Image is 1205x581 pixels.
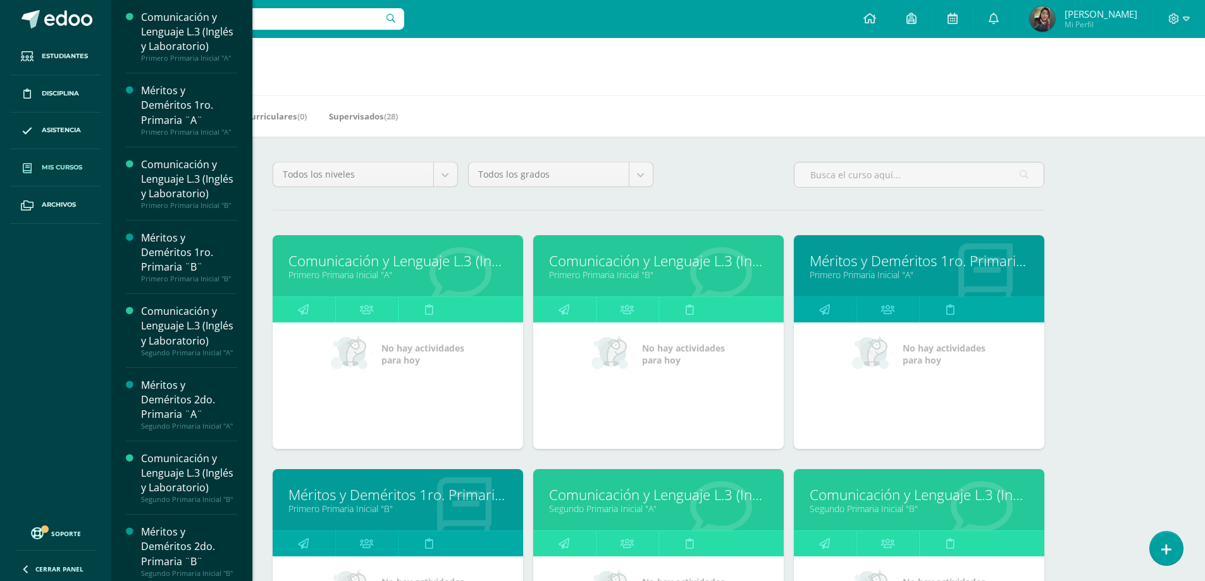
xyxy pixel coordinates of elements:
[810,485,1029,505] a: Comunicación y Lenguaje L.3 (Inglés y Laboratorio)
[141,10,237,63] a: Comunicación y Lenguaje L.3 (Inglés y Laboratorio)Primero Primaria Inicial "A"
[141,451,237,495] div: Comunicación y Lenguaje L.3 (Inglés y Laboratorio)
[10,38,101,75] a: Estudiantes
[549,503,768,515] a: Segundo Primaria Inicial "A"
[549,251,768,271] a: Comunicación y Lenguaje L.3 (Inglés y Laboratorio)
[141,83,237,136] a: Méritos y Deméritos 1ro. Primaria ¨A¨Primero Primaria Inicial "A"
[141,451,237,504] a: Comunicación y Lenguaje L.3 (Inglés y Laboratorio)Segundo Primaria Inicial "B"
[42,125,81,135] span: Asistencia
[810,269,1029,281] a: Primero Primaria Inicial "A"
[10,187,101,224] a: Archivos
[141,495,237,504] div: Segundo Primaria Inicial "B"
[591,335,633,373] img: no_activities_small.png
[288,251,507,271] a: Comunicación y Lenguaje L.3 (Inglés y Laboratorio)
[469,162,653,187] a: Todos los grados
[141,201,237,210] div: Primero Primaria Inicial "B"
[141,157,237,210] a: Comunicación y Lenguaje L.3 (Inglés y Laboratorio)Primero Primaria Inicial "B"
[141,525,237,568] div: Méritos y Deméritos 2do. Primaria ¨B¨
[51,529,81,538] span: Soporte
[207,106,307,126] a: Mis Extracurriculares(0)
[141,304,237,357] a: Comunicación y Lenguaje L.3 (Inglés y Laboratorio)Segundo Primaria Inicial "A"
[478,162,619,187] span: Todos los grados
[141,378,237,422] div: Méritos y Deméritos 2do. Primaria ¨A¨
[273,162,457,187] a: Todos los niveles
[42,89,79,99] span: Disciplina
[642,342,725,366] span: No hay actividades para hoy
[141,83,237,127] div: Méritos y Deméritos 1ro. Primaria ¨A¨
[141,304,237,348] div: Comunicación y Lenguaje L.3 (Inglés y Laboratorio)
[141,569,237,578] div: Segundo Primaria Inicial "B"
[384,111,398,122] span: (28)
[549,269,768,281] a: Primero Primaria Inicial "B"
[329,106,398,126] a: Supervisados(28)
[810,251,1029,271] a: Méritos y Deméritos 1ro. Primaria ¨A¨
[903,342,986,366] span: No hay actividades para hoy
[794,162,1044,187] input: Busca el curso aquí...
[141,348,237,357] div: Segundo Primaria Inicial "A"
[549,485,768,505] a: Comunicación y Lenguaje L.3 (Inglés y Laboratorio)
[141,422,237,431] div: Segundo Primaria Inicial "A"
[852,335,894,373] img: no_activities_small.png
[1065,8,1137,20] span: [PERSON_NAME]
[10,149,101,187] a: Mis cursos
[42,51,88,61] span: Estudiantes
[141,10,237,54] div: Comunicación y Lenguaje L.3 (Inglés y Laboratorio)
[141,128,237,137] div: Primero Primaria Inicial "A"
[1030,6,1055,32] img: f0e68a23fbcd897634a5ac152168984d.png
[42,200,76,210] span: Archivos
[1065,19,1137,30] span: Mi Perfil
[10,113,101,150] a: Asistencia
[10,75,101,113] a: Disciplina
[288,503,507,515] a: Primero Primaria Inicial "B"
[15,524,96,541] a: Soporte
[331,335,373,373] img: no_activities_small.png
[381,342,464,366] span: No hay actividades para hoy
[288,269,507,281] a: Primero Primaria Inicial "A"
[35,565,83,573] span: Cerrar panel
[141,525,237,577] a: Méritos y Deméritos 2do. Primaria ¨B¨Segundo Primaria Inicial "B"
[141,54,237,63] div: Primero Primaria Inicial "A"
[283,162,424,187] span: Todos los niveles
[141,231,237,274] div: Méritos y Deméritos 1ro. Primaria ¨B¨
[141,378,237,431] a: Méritos y Deméritos 2do. Primaria ¨A¨Segundo Primaria Inicial "A"
[810,503,1029,515] a: Segundo Primaria Inicial "B"
[297,111,307,122] span: (0)
[141,274,237,283] div: Primero Primaria Inicial "B"
[141,231,237,283] a: Méritos y Deméritos 1ro. Primaria ¨B¨Primero Primaria Inicial "B"
[42,162,82,173] span: Mis cursos
[141,157,237,201] div: Comunicación y Lenguaje L.3 (Inglés y Laboratorio)
[120,8,404,30] input: Busca un usuario...
[288,485,507,505] a: Méritos y Deméritos 1ro. Primaria ¨B¨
